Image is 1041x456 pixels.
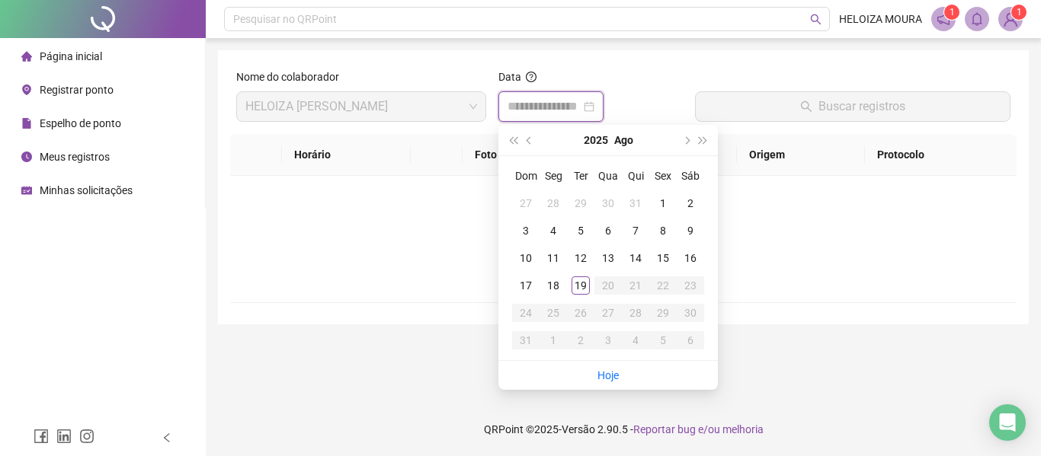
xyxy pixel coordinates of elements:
[562,423,595,435] span: Versão
[626,222,645,240] div: 7
[584,125,608,155] button: year panel
[572,276,590,295] div: 19
[633,423,764,435] span: Reportar bug e/ou melhoria
[40,84,114,96] span: Registrar ponto
[594,327,622,354] td: 2025-09-03
[512,244,540,272] td: 2025-08-10
[677,217,704,244] td: 2025-08-09
[677,190,704,217] td: 2025-08-02
[599,304,617,322] div: 27
[512,299,540,327] td: 2025-08-24
[599,194,617,212] div: 30
[622,162,649,190] th: Qui
[594,299,622,327] td: 2025-08-27
[810,14,822,25] span: search
[512,217,540,244] td: 2025-08-03
[567,217,594,244] td: 2025-08-05
[989,404,1026,441] div: Open Intercom Messenger
[594,217,622,244] td: 2025-08-06
[626,249,645,267] div: 14
[695,91,1011,122] button: Buscar registros
[594,190,622,217] td: 2025-07-30
[654,304,672,322] div: 29
[567,244,594,272] td: 2025-08-12
[21,118,32,129] span: file
[1017,7,1022,18] span: 1
[649,190,677,217] td: 2025-08-01
[677,244,704,272] td: 2025-08-16
[572,194,590,212] div: 29
[21,151,32,162] span: clock-circle
[654,331,672,349] div: 5
[599,222,617,240] div: 6
[677,162,704,190] th: Sáb
[40,184,133,196] span: Minhas solicitações
[626,304,645,322] div: 28
[677,272,704,299] td: 2025-08-23
[526,72,537,82] span: question-circle
[597,369,619,381] a: Hoje
[681,331,700,349] div: 6
[517,304,535,322] div: 24
[599,331,617,349] div: 3
[544,249,562,267] div: 11
[622,244,649,272] td: 2025-08-14
[944,5,959,20] sup: 1
[567,299,594,327] td: 2025-08-26
[839,11,922,27] span: HELOIZA MOURA
[544,276,562,295] div: 18
[504,125,521,155] button: super-prev-year
[654,222,672,240] div: 8
[517,194,535,212] div: 27
[567,162,594,190] th: Ter
[999,8,1022,30] img: 91886
[681,304,700,322] div: 30
[649,162,677,190] th: Sex
[567,327,594,354] td: 2025-09-02
[626,276,645,295] div: 21
[572,304,590,322] div: 26
[594,244,622,272] td: 2025-08-13
[622,299,649,327] td: 2025-08-28
[649,244,677,272] td: 2025-08-15
[622,190,649,217] td: 2025-07-31
[56,429,72,444] span: linkedin
[544,304,562,322] div: 25
[540,272,567,299] td: 2025-08-18
[245,92,477,121] span: HELOIZA VITORIA DA SILVA MOURA
[695,125,712,155] button: super-next-year
[162,432,172,443] span: left
[21,185,32,196] span: schedule
[540,299,567,327] td: 2025-08-25
[572,249,590,267] div: 12
[626,194,645,212] div: 31
[40,50,102,62] span: Página inicial
[599,249,617,267] div: 13
[463,134,561,176] th: Foto
[681,194,700,212] div: 2
[512,190,540,217] td: 2025-07-27
[594,272,622,299] td: 2025-08-20
[567,190,594,217] td: 2025-07-29
[599,276,617,295] div: 20
[40,117,121,129] span: Espelho de ponto
[950,7,955,18] span: 1
[654,276,672,295] div: 22
[34,429,49,444] span: facebook
[21,85,32,95] span: environment
[622,327,649,354] td: 2025-09-04
[206,403,1041,456] footer: QRPoint © 2025 - 2.90.5 -
[681,249,700,267] div: 16
[865,134,1017,176] th: Protocolo
[517,249,535,267] div: 10
[540,217,567,244] td: 2025-08-04
[937,12,950,26] span: notification
[572,222,590,240] div: 5
[540,162,567,190] th: Seg
[540,190,567,217] td: 2025-07-28
[517,276,535,295] div: 17
[567,272,594,299] td: 2025-08-19
[282,134,412,176] th: Horário
[544,222,562,240] div: 4
[622,272,649,299] td: 2025-08-21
